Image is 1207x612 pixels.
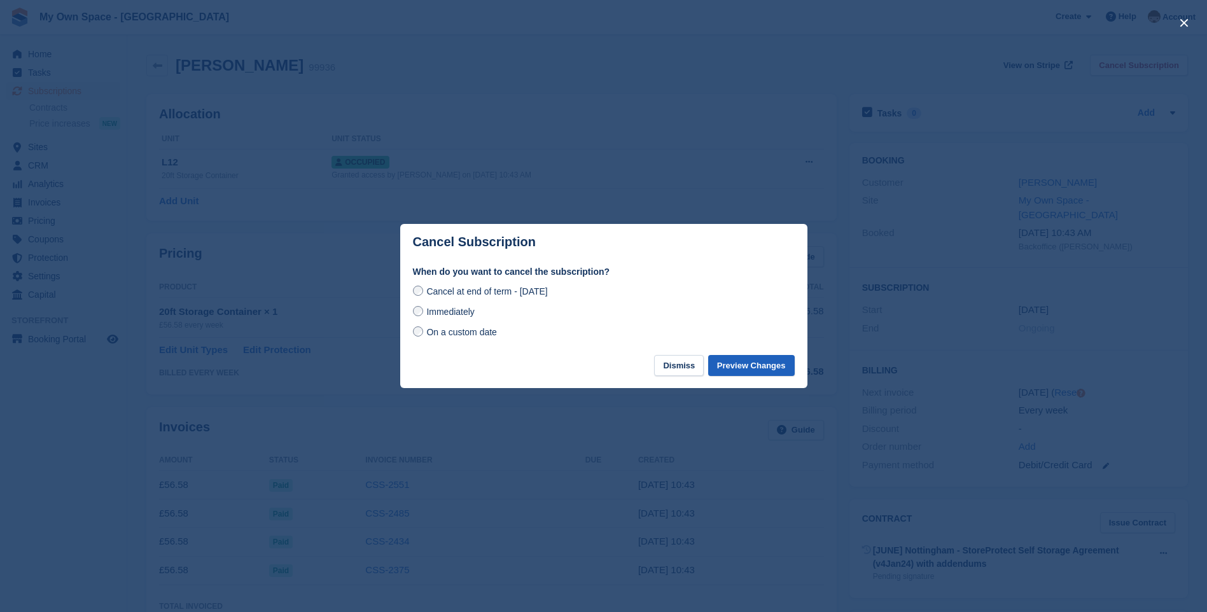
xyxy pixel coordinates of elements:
label: When do you want to cancel the subscription? [413,265,795,279]
p: Cancel Subscription [413,235,536,249]
span: On a custom date [426,327,497,337]
button: Dismiss [654,355,704,376]
button: close [1174,13,1194,33]
button: Preview Changes [708,355,795,376]
span: Cancel at end of term - [DATE] [426,286,547,296]
span: Immediately [426,307,474,317]
input: Cancel at end of term - [DATE] [413,286,423,296]
input: Immediately [413,306,423,316]
input: On a custom date [413,326,423,337]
